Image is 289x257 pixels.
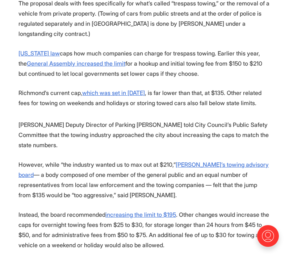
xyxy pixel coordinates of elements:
a: which was set in [DATE] [82,89,145,96]
p: However, while “the industry wanted us to max out at $210,” — a body composed of one member of th... [18,159,271,200]
p: [PERSON_NAME] Deputy Director of Parking [PERSON_NAME] told City Council’s Public Safety Committe... [18,120,271,150]
p: caps how much companies can charge for trespass towing. Earlier this year, the for a hookup and i... [18,48,271,79]
a: [PERSON_NAME]’s towing advisory board [18,161,269,178]
a: increasing the limit to $195 [105,211,176,218]
iframe: portal-trigger [251,221,289,257]
p: Richmond’s current cap, , is far lower than that, at $135. Other related fees for towing on weeke... [18,88,271,108]
a: [US_STATE] law [18,50,60,57]
p: Instead, the board recommended . Other changes would increase the caps for overnight towing fees ... [18,210,271,250]
a: General Assembly increased the limit [27,60,125,67]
